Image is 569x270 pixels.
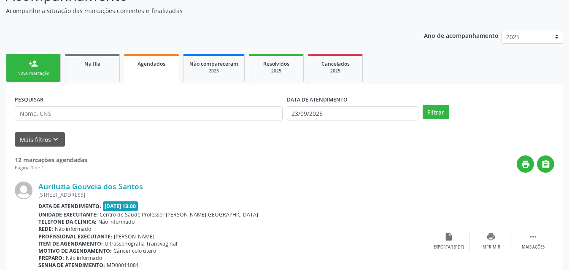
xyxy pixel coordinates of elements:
span: MD00011081 [107,262,139,269]
span: Não informado [98,218,135,225]
img: img [15,182,32,199]
span: Câncer colo útero [113,247,156,254]
b: Data de atendimento: [38,203,101,210]
label: DATA DE ATENDIMENTO [287,93,348,106]
label: PESQUISAR [15,93,43,106]
b: Telefone da clínica: [38,218,97,225]
span: Agendados [138,60,165,67]
i:  [529,232,538,241]
span: Não compareceram [189,60,238,67]
button:  [537,155,554,173]
span: [DATE] 13:00 [103,201,138,211]
button: print [517,155,534,173]
span: Não informado [66,254,102,262]
p: Ano de acompanhamento [424,30,499,40]
i: print [521,160,530,169]
span: Na fila [84,60,100,67]
input: Selecione um intervalo [287,106,418,120]
div: [STREET_ADDRESS] [38,191,428,198]
span: Não informado [55,225,91,233]
button: Filtrar [423,105,449,119]
div: 2025 [255,68,297,74]
span: Cancelados [321,60,350,67]
div: 2025 [189,68,238,74]
div: Imprimir [481,244,500,250]
span: Ultrassonografia Transvaginal [105,240,177,247]
b: Preparo: [38,254,64,262]
div: Página 1 de 1 [15,164,87,171]
a: Auriluzia Gouveia dos Santos [38,182,143,191]
span: Resolvidos [263,60,289,67]
strong: 12 marcações agendadas [15,156,87,164]
span: [PERSON_NAME] [114,233,154,240]
b: Item de agendamento: [38,240,103,247]
b: Senha de atendimento: [38,262,105,269]
b: Rede: [38,225,53,233]
b: Motivo de agendamento: [38,247,112,254]
i: keyboard_arrow_down [51,135,60,144]
div: person_add [29,59,38,68]
div: Exportar (PDF) [434,244,464,250]
div: 2025 [314,68,356,74]
b: Unidade executante: [38,211,98,218]
i: print [486,232,496,241]
div: Nova marcação [12,70,54,77]
button: Mais filtroskeyboard_arrow_down [15,132,65,147]
p: Acompanhe a situação das marcações correntes e finalizadas [6,6,396,15]
i: insert_drive_file [444,232,453,241]
div: Mais ações [522,244,545,250]
b: Profissional executante: [38,233,112,240]
i:  [541,160,550,169]
input: Nome, CNS [15,106,283,120]
span: Centro de Saude Professor [PERSON_NAME][GEOGRAPHIC_DATA] [100,211,258,218]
